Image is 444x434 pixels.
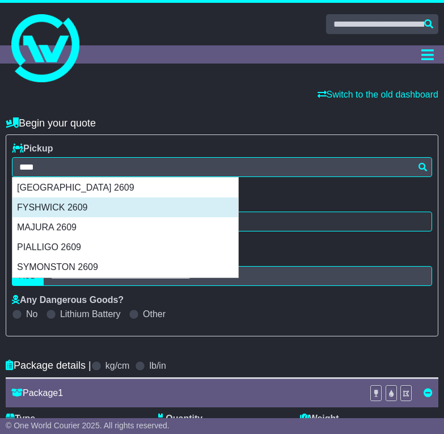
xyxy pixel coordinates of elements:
[155,413,202,424] label: Quantity
[60,309,121,319] label: Lithium Battery
[6,421,170,430] span: © One World Courier 2025. All rights reserved.
[12,143,53,154] label: Pickup
[58,388,63,398] span: 1
[105,360,130,371] label: kg/cm
[12,217,238,237] div: MAJURA 2609
[12,257,238,277] div: SYMONSTON 2609
[12,197,238,217] div: FYSHWICK 2609
[12,237,238,257] div: PIALLIGO 2609
[6,117,438,129] h4: Begin your quote
[300,413,339,424] label: Weight
[6,413,35,424] label: Type
[6,387,364,398] div: Package
[424,388,433,398] a: Remove this item
[143,309,166,319] label: Other
[12,178,238,197] div: [GEOGRAPHIC_DATA] 2609
[26,309,37,319] label: No
[12,294,124,305] label: Any Dangerous Goods?
[149,360,166,371] label: lb/in
[6,360,91,372] h4: Package details |
[12,157,432,177] typeahead: Please provide city
[416,45,438,64] button: Toggle navigation
[318,90,438,99] a: Switch to the old dashboard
